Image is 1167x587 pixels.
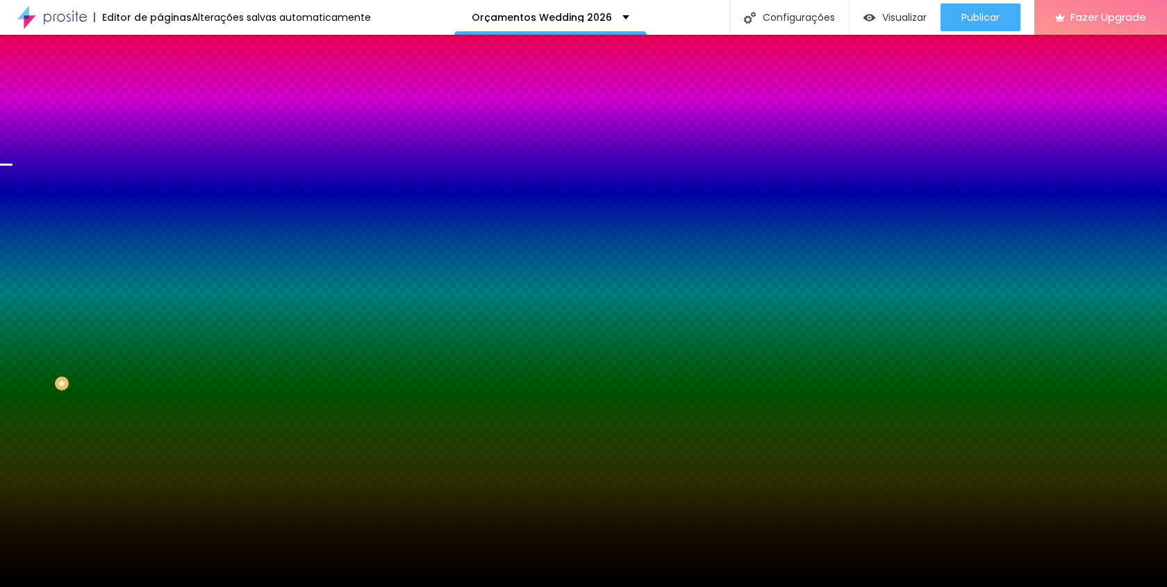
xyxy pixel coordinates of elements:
button: Visualizar [850,3,941,31]
img: view-1.svg [863,12,875,24]
div: Editor de páginas [94,13,192,22]
span: Visualizar [882,12,927,23]
span: Publicar [961,12,1000,23]
span: Fazer Upgrade [1070,11,1146,23]
img: Icone [744,12,756,24]
div: Alterações salvas automaticamente [192,13,371,22]
p: Orçamentos Wedding 2026 [472,13,612,22]
button: Publicar [941,3,1020,31]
